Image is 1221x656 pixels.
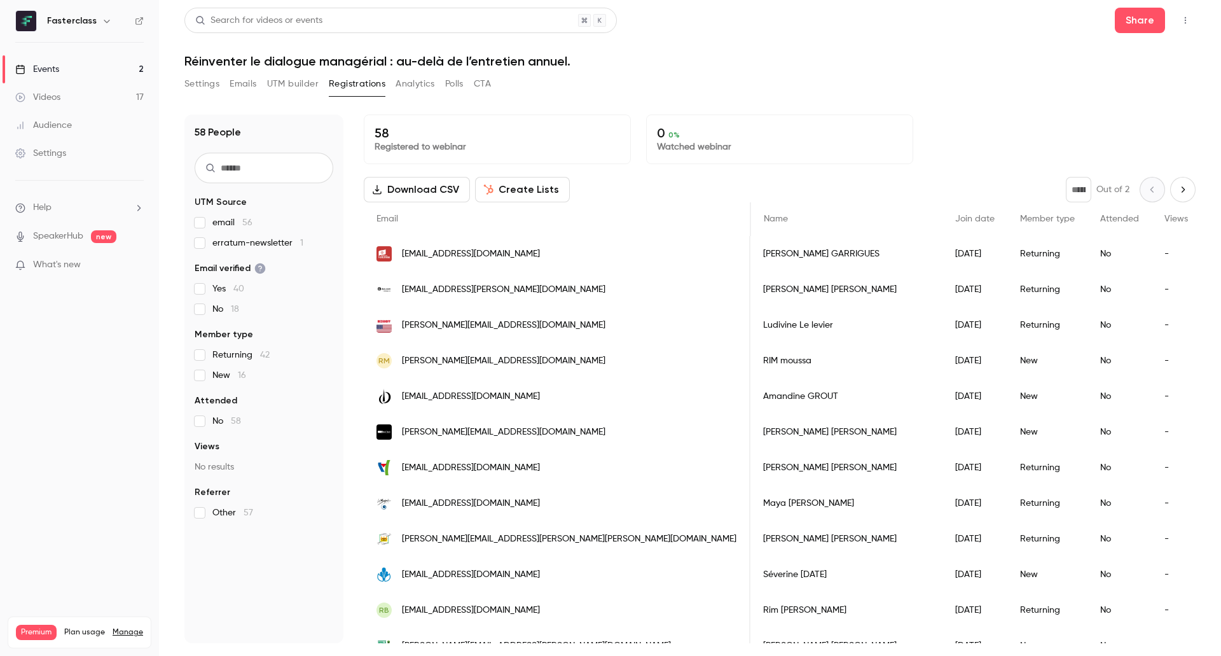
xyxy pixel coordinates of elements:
[750,379,942,414] div: Amandine GROUT
[1007,343,1087,379] div: New
[475,177,570,202] button: Create Lists
[376,496,392,511] img: educagri.fr
[364,177,470,202] button: Download CSV
[1152,450,1201,485] div: -
[184,53,1196,69] h1: Réinventer le dialogue managérial : au-delà de l’entretien annuel.
[376,246,392,262] img: toulouse-metropole.fr
[1020,214,1075,223] span: Member type
[212,369,246,382] span: New
[379,604,389,616] span: RB
[376,424,392,440] img: depiltech.com
[402,390,540,403] span: [EMAIL_ADDRESS][DOMAIN_NAME]
[942,521,1007,557] div: [DATE]
[942,450,1007,485] div: [DATE]
[267,74,319,94] button: UTM builder
[1007,592,1087,628] div: Returning
[1152,379,1201,414] div: -
[376,318,392,333] img: beckhoff.fr
[1007,379,1087,414] div: New
[474,74,491,94] button: CTA
[942,343,1007,379] div: [DATE]
[942,557,1007,592] div: [DATE]
[375,125,620,141] p: 58
[1096,183,1129,196] p: Out of 2
[233,284,244,293] span: 40
[15,201,144,214] li: help-dropdown-opener
[242,218,252,227] span: 56
[750,307,942,343] div: Ludivine Le levier
[1152,272,1201,307] div: -
[1152,343,1201,379] div: -
[1087,414,1152,450] div: No
[1007,272,1087,307] div: Returning
[1115,8,1165,33] button: Share
[1087,236,1152,272] div: No
[402,497,540,510] span: [EMAIL_ADDRESS][DOMAIN_NAME]
[1007,521,1087,557] div: Returning
[376,282,392,297] img: omegro.com
[402,639,671,653] span: [PERSON_NAME][EMAIL_ADDRESS][PERSON_NAME][DOMAIN_NAME]
[1152,485,1201,521] div: -
[402,248,540,261] span: [EMAIL_ADDRESS][DOMAIN_NAME]
[378,355,390,366] span: Rm
[1164,214,1188,223] span: Views
[195,440,219,453] span: Views
[657,125,902,141] p: 0
[750,272,942,307] div: [PERSON_NAME] [PERSON_NAME]
[212,349,270,361] span: Returning
[402,604,540,617] span: [EMAIL_ADDRESS][DOMAIN_NAME]
[212,283,244,295] span: Yes
[1087,343,1152,379] div: No
[1007,414,1087,450] div: New
[376,638,392,653] img: bnpparibas-pf.com
[260,351,270,359] span: 42
[750,557,942,592] div: Séverine [DATE]
[402,461,540,475] span: [EMAIL_ADDRESS][DOMAIN_NAME]
[750,592,942,628] div: Rim [PERSON_NAME]
[128,260,144,271] iframe: Noticeable Trigger
[402,568,540,582] span: [EMAIL_ADDRESS][DOMAIN_NAME]
[1087,592,1152,628] div: No
[64,627,105,638] span: Plan usage
[657,141,902,153] p: Watched webinar
[1152,521,1201,557] div: -
[212,216,252,229] span: email
[184,74,219,94] button: Settings
[402,319,605,332] span: [PERSON_NAME][EMAIL_ADDRESS][DOMAIN_NAME]
[195,262,266,275] span: Email verified
[402,533,736,546] span: [PERSON_NAME][EMAIL_ADDRESS][PERSON_NAME][PERSON_NAME][DOMAIN_NAME]
[231,305,239,314] span: 18
[1152,557,1201,592] div: -
[1087,379,1152,414] div: No
[942,414,1007,450] div: [DATE]
[376,531,392,547] img: sergi-tp.com
[1007,236,1087,272] div: Returning
[942,236,1007,272] div: [DATE]
[195,461,333,473] p: No results
[750,485,942,521] div: Maya [PERSON_NAME]
[33,201,52,214] span: Help
[195,394,237,407] span: Attended
[1087,307,1152,343] div: No
[1087,557,1152,592] div: No
[15,147,66,160] div: Settings
[1007,485,1087,521] div: Returning
[15,91,60,104] div: Videos
[764,214,788,223] span: Name
[1152,414,1201,450] div: -
[668,130,680,139] span: 0 %
[244,508,253,517] span: 57
[1100,214,1139,223] span: Attended
[195,196,247,209] span: UTM Source
[1007,557,1087,592] div: New
[955,214,995,223] span: Join date
[750,521,942,557] div: [PERSON_NAME] [PERSON_NAME]
[376,567,392,582] img: villagesdumonde.fr
[445,74,464,94] button: Polls
[231,417,241,426] span: 58
[212,415,241,428] span: No
[195,125,241,140] h1: 58 People
[33,258,81,272] span: What's new
[329,74,385,94] button: Registrations
[195,14,322,27] div: Search for videos or events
